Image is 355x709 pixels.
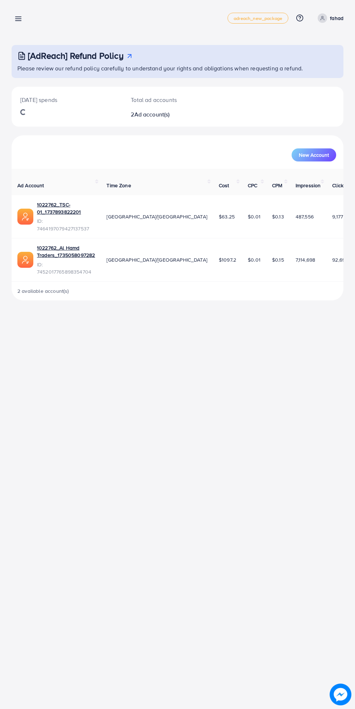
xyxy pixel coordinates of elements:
[106,256,207,263] span: [GEOGRAPHIC_DATA]/[GEOGRAPHIC_DATA]
[296,182,321,189] span: Impression
[227,13,288,24] a: adreach_new_package
[272,256,284,263] span: $0.15
[131,95,196,104] p: Total ad accounts
[219,256,236,263] span: $1097.2
[106,213,207,220] span: [GEOGRAPHIC_DATA]/[GEOGRAPHIC_DATA]
[296,256,315,263] span: 7,114,698
[272,213,284,220] span: $0.13
[296,213,314,220] span: 487,556
[330,14,343,22] p: fahad
[330,684,351,705] img: image
[315,13,343,23] a: fahad
[17,287,69,295] span: 2 available account(s)
[332,182,346,189] span: Clicks
[332,213,343,220] span: 9,177
[28,50,124,61] h3: [AdReach] Refund Policy
[17,64,339,73] p: Please review our refund policy carefully to understand your rights and obligations when requesti...
[234,16,282,21] span: adreach_new_package
[17,209,33,225] img: ic-ads-acc.e4c84228.svg
[248,182,257,189] span: CPC
[37,201,95,216] a: 1022762_TSC-01_1737893822201
[37,217,95,232] span: ID: 7464197079427137537
[106,182,131,189] span: Time Zone
[37,244,95,259] a: 1022762_Al Hamd Traders_1735058097282
[37,261,95,276] span: ID: 7452017765898354704
[131,111,196,118] h2: 2
[332,256,348,263] span: 92,694
[219,182,229,189] span: Cost
[17,182,44,189] span: Ad Account
[292,148,336,161] button: New Account
[134,110,170,118] span: Ad account(s)
[248,213,260,220] span: $0.01
[219,213,235,220] span: $63.25
[20,95,113,104] p: [DATE] spends
[272,182,282,189] span: CPM
[17,252,33,268] img: ic-ads-acc.e4c84228.svg
[248,256,260,263] span: $0.01
[299,152,329,157] span: New Account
